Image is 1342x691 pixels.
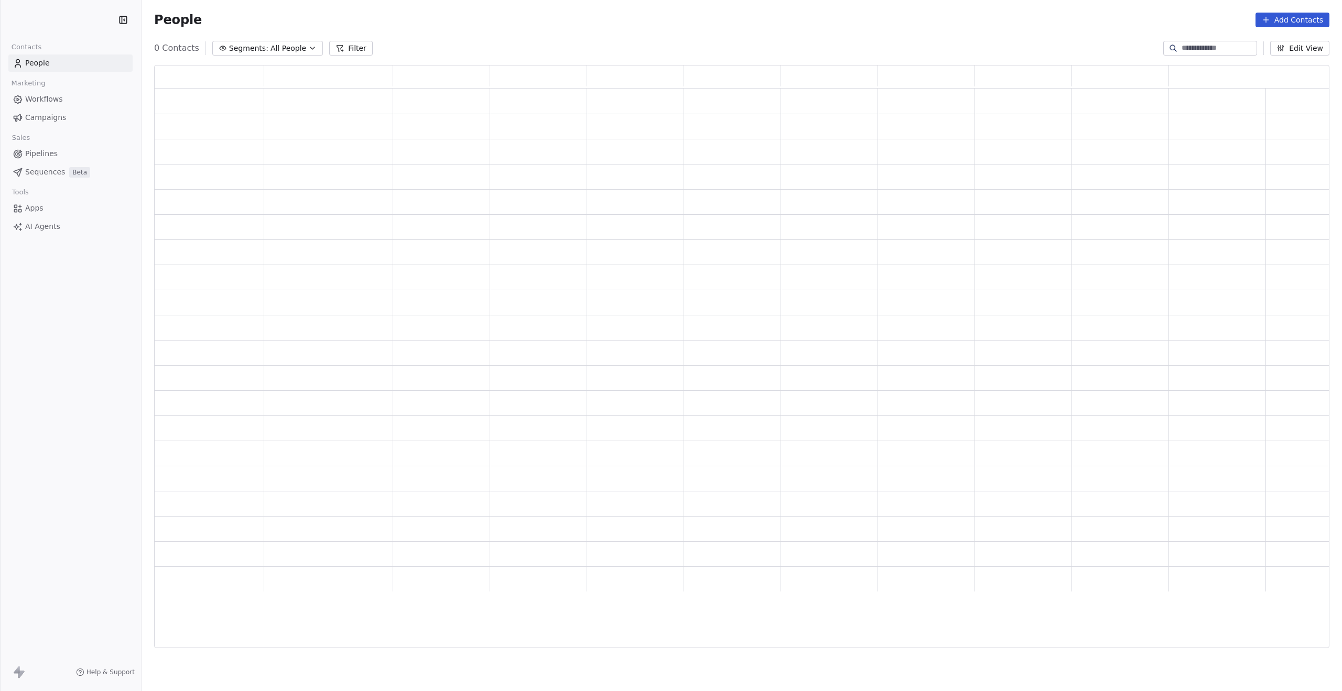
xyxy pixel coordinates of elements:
span: Tools [7,184,33,200]
span: Segments: [229,43,268,54]
a: Apps [8,200,133,217]
span: Campaigns [25,112,66,123]
span: 0 Contacts [154,42,199,54]
a: SequencesBeta [8,163,133,181]
span: People [154,12,202,28]
span: Sequences [25,167,65,178]
a: Campaigns [8,109,133,126]
a: AI Agents [8,218,133,235]
span: Marketing [7,75,50,91]
span: Help & Support [86,668,135,676]
a: Workflows [8,91,133,108]
span: Workflows [25,94,63,105]
a: Help & Support [76,668,135,676]
span: AI Agents [25,221,60,232]
span: People [25,58,50,69]
div: grid [155,89,1330,649]
a: People [8,54,133,72]
span: Contacts [7,39,46,55]
span: Sales [7,130,35,146]
a: Pipelines [8,145,133,162]
span: Beta [69,167,90,178]
button: Edit View [1270,41,1329,56]
button: Add Contacts [1256,13,1329,27]
span: Pipelines [25,148,58,159]
span: All People [270,43,306,54]
span: Apps [25,203,44,214]
button: Filter [329,41,373,56]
